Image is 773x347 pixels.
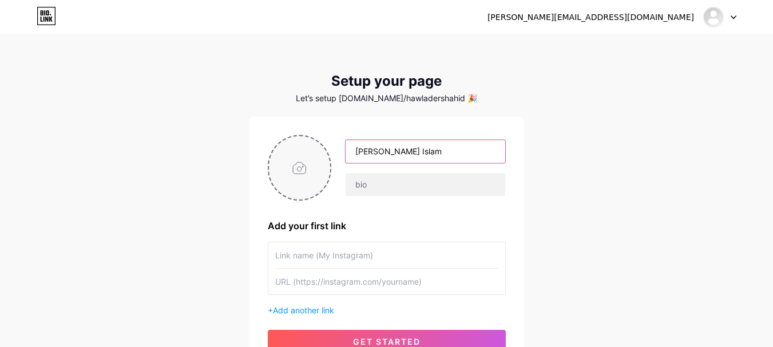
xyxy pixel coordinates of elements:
img: hawladershahid [703,6,724,28]
div: + [268,304,506,316]
div: Let’s setup [DOMAIN_NAME]/hawladershahid 🎉 [249,94,524,103]
div: [PERSON_NAME][EMAIL_ADDRESS][DOMAIN_NAME] [487,11,694,23]
input: Link name (My Instagram) [275,242,498,268]
input: bio [346,173,505,196]
span: Add another link [273,305,334,315]
span: get started [353,337,421,346]
input: Your name [346,140,505,163]
input: URL (https://instagram.com/yourname) [275,269,498,294]
div: Setup your page [249,73,524,89]
div: Add your first link [268,219,506,233]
